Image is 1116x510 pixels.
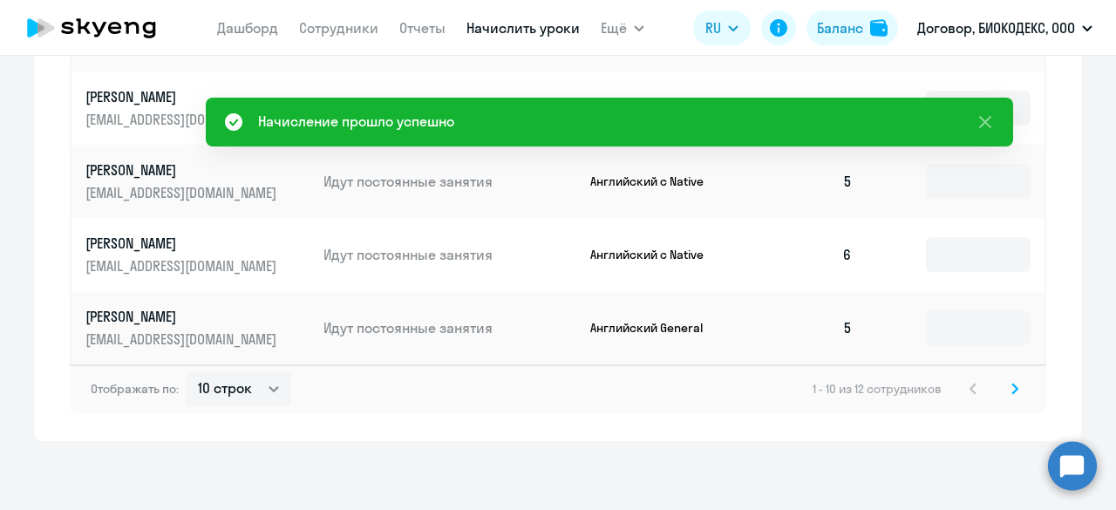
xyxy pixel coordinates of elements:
a: Начислить уроки [466,19,580,37]
a: [PERSON_NAME][EMAIL_ADDRESS][DOMAIN_NAME] [85,160,310,202]
p: [PERSON_NAME] [85,87,281,106]
a: Отчеты [399,19,446,37]
p: [PERSON_NAME] [85,160,281,180]
span: 1 - 10 из 12 сотрудников [813,381,942,397]
button: Ещё [601,10,644,45]
a: [PERSON_NAME][EMAIL_ADDRESS][DOMAIN_NAME] [85,87,310,129]
p: Идут постоянные занятия [323,172,576,191]
p: Английский General [590,320,721,336]
p: [EMAIL_ADDRESS][DOMAIN_NAME] [85,183,281,202]
button: Договор, БИОКОДЕКС, ООО [908,7,1101,49]
td: 12 [745,71,867,145]
p: Договор, БИОКОДЕКС, ООО [917,17,1075,38]
button: Балансbalance [806,10,898,45]
p: [PERSON_NAME] [85,307,281,326]
p: Идут постоянные занятия [323,318,576,337]
p: Английский с Native [590,173,721,189]
td: 6 [745,218,867,291]
p: [PERSON_NAME] [85,234,281,253]
p: [EMAIL_ADDRESS][DOMAIN_NAME] [85,256,281,275]
p: [EMAIL_ADDRESS][DOMAIN_NAME] [85,330,281,349]
p: Идут постоянные занятия [323,245,576,264]
span: Отображать по: [91,381,179,397]
div: Баланс [817,17,863,38]
p: Английский с Native [590,247,721,262]
button: RU [693,10,751,45]
a: Сотрудники [299,19,378,37]
a: [PERSON_NAME][EMAIL_ADDRESS][DOMAIN_NAME] [85,307,310,349]
span: Ещё [601,17,627,38]
td: 5 [745,145,867,218]
p: [EMAIL_ADDRESS][DOMAIN_NAME] [85,110,281,129]
a: [PERSON_NAME][EMAIL_ADDRESS][DOMAIN_NAME] [85,234,310,275]
div: Начисление прошло успешно [258,111,454,132]
a: Дашборд [217,19,278,37]
span: RU [705,17,721,38]
td: 5 [745,291,867,364]
img: balance [870,19,888,37]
